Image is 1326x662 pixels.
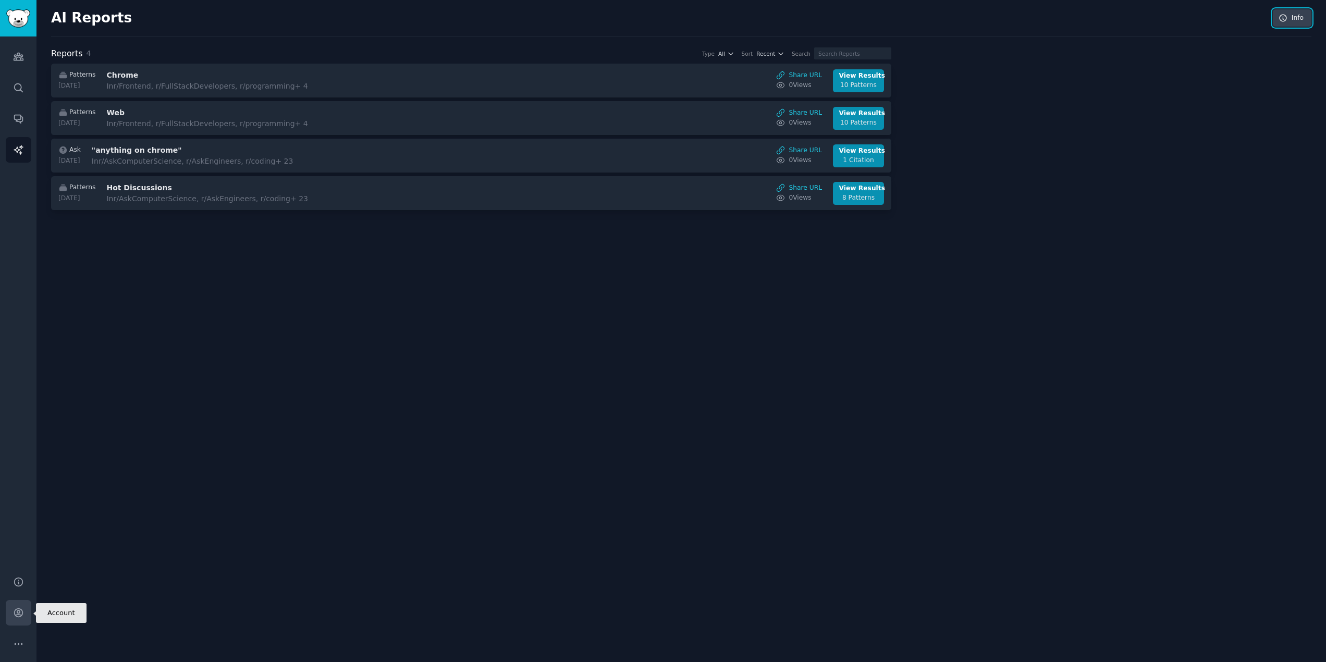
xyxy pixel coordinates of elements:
a: Share URL [776,71,822,80]
a: Patterns[DATE]WebInr/Frontend, r/FullStackDevelopers, r/programming+ 4Share URL0ViewsView Results... [51,101,891,135]
button: Recent [756,50,784,57]
div: Search [792,50,811,57]
div: In r/AskComputerScience, r/AskEngineers, r/coding + 23 [92,156,293,167]
a: Share URL [776,183,822,193]
h3: Hot Discussions [106,182,281,193]
span: All [718,50,725,57]
span: Recent [756,50,775,57]
a: Patterns[DATE]ChromeInr/Frontend, r/FullStackDevelopers, r/programming+ 4Share URL0ViewsView Resu... [51,64,891,97]
div: 1 Citation [839,156,878,165]
h3: "anything on chrome" [92,145,267,156]
a: 0Views [776,193,822,203]
a: Info [1273,9,1311,27]
a: Share URL [776,146,822,155]
button: All [718,50,734,57]
div: In r/Frontend, r/FullStackDevelopers, r/programming + 4 [106,81,308,92]
div: In r/AskComputerScience, r/AskEngineers, r/coding + 23 [106,193,308,204]
div: Type [702,50,715,57]
a: Ask[DATE]"anything on chrome"Inr/AskComputerScience, r/AskEngineers, r/coding+ 23Share URL0ViewsV... [51,139,891,173]
a: 0Views [776,156,822,165]
img: GummySearch logo [6,9,30,28]
a: View Results1 Citation [833,144,884,167]
div: 10 Patterns [839,81,878,90]
div: In r/Frontend, r/FullStackDevelopers, r/programming + 4 [106,118,308,129]
div: [DATE] [58,119,95,128]
span: Patterns [69,108,95,117]
span: Patterns [69,183,95,192]
div: Sort [742,50,753,57]
div: [DATE] [58,156,81,166]
a: Patterns[DATE]Hot DiscussionsInr/AskComputerScience, r/AskEngineers, r/coding+ 23Share URL0ViewsV... [51,176,891,210]
a: Share URL [776,108,822,118]
span: Patterns [69,70,95,80]
div: View Results [839,71,878,81]
a: 0Views [776,118,822,128]
div: View Results [839,109,878,118]
div: View Results [839,184,878,193]
span: Ask [69,145,81,155]
h2: Reports [51,47,82,60]
h3: Web [106,107,281,118]
div: [DATE] [58,81,95,91]
h2: AI Reports [51,10,132,27]
div: 8 Patterns [839,193,878,203]
a: 0Views [776,81,822,90]
div: [DATE] [58,194,95,203]
span: 4 [86,49,91,57]
input: Search Reports [814,47,891,59]
div: 10 Patterns [839,118,878,128]
a: View Results8 Patterns [833,182,884,205]
a: View Results10 Patterns [833,69,884,92]
h3: Chrome [106,70,281,81]
a: View Results10 Patterns [833,107,884,130]
div: View Results [839,146,878,156]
